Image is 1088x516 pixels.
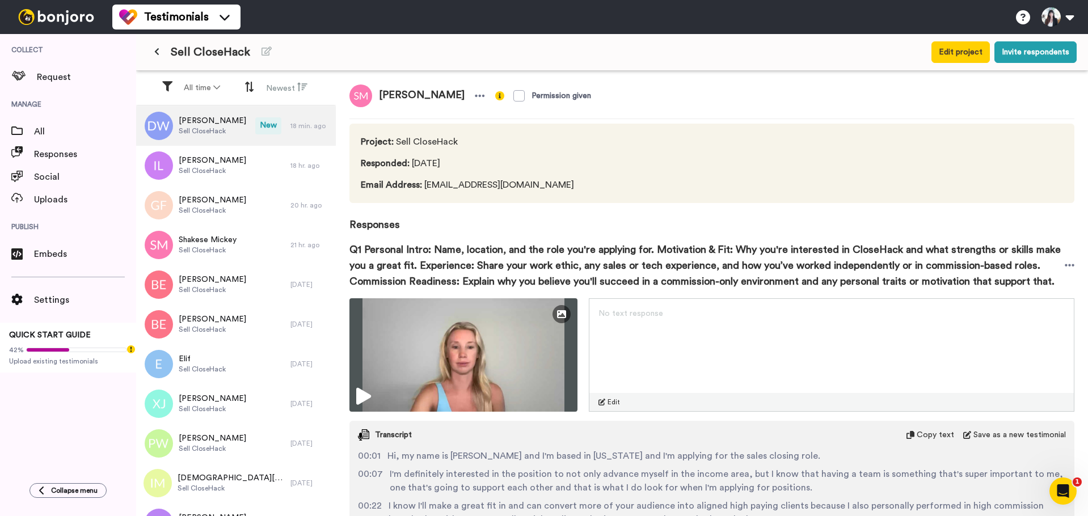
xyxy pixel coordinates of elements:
[51,486,98,495] span: Collapse menu
[126,344,136,354] div: Tooltip anchor
[145,191,173,219] img: gf.png
[145,231,173,259] img: sm.png
[136,146,336,185] a: [PERSON_NAME]Sell CloseHack18 hr. ago
[349,203,1074,232] span: Responses
[179,285,246,294] span: Sell CloseHack
[358,449,381,463] span: 00:01
[34,193,136,206] span: Uploads
[1049,477,1077,505] iframe: Intercom live chat
[361,159,410,168] span: Responded :
[179,246,237,255] span: Sell CloseHack
[179,126,246,136] span: Sell CloseHack
[136,344,336,384] a: ElifSell CloseHack[DATE]
[136,106,336,146] a: [PERSON_NAME]Sell CloseHackNew18 min. ago
[608,397,620,407] span: Edit
[917,429,954,441] span: Copy text
[145,350,173,378] img: e.png
[14,9,99,25] img: bj-logo-header-white.svg
[973,429,1066,441] span: Save as a new testimonial
[179,365,226,374] span: Sell CloseHack
[290,201,330,210] div: 20 hr. ago
[136,384,336,424] a: [PERSON_NAME]Sell CloseHack[DATE]
[361,137,394,146] span: Project :
[290,161,330,170] div: 18 hr. ago
[34,247,136,261] span: Embeds
[290,359,330,369] div: [DATE]
[144,9,209,25] span: Testimonials
[255,117,281,134] span: New
[349,242,1065,289] span: Q1 Personal Intro: Name, location, and the role you're applying for. Motivation & Fit: Why you're...
[179,314,246,325] span: [PERSON_NAME]
[37,70,136,84] span: Request
[179,155,246,166] span: [PERSON_NAME]
[179,444,246,453] span: Sell CloseHack
[29,483,107,498] button: Collapse menu
[532,90,591,101] div: Permission given
[178,472,285,484] span: [DEMOGRAPHIC_DATA][PERSON_NAME]
[9,331,91,339] span: QUICK START GUIDE
[34,170,136,184] span: Social
[387,449,820,463] span: Hi, my name is [PERSON_NAME] and I'm based in [US_STATE] and I'm applying for the sales closing r...
[119,8,137,26] img: tm-color.svg
[179,325,246,334] span: Sell CloseHack
[177,78,227,98] button: All time
[598,310,663,318] span: No text response
[145,390,173,418] img: xj.png
[390,467,1066,494] span: I'm definitely interested in the position to not only advance myself in the income area, but I kn...
[145,310,173,339] img: be.png
[145,151,173,180] img: il.png
[179,274,246,285] span: [PERSON_NAME]
[349,84,372,107] img: sm.png
[179,404,246,413] span: Sell CloseHack
[178,484,285,493] span: Sell CloseHack
[290,121,330,130] div: 18 min. ago
[179,194,246,206] span: [PERSON_NAME]
[179,206,246,215] span: Sell CloseHack
[34,147,136,161] span: Responses
[358,429,369,441] img: transcript.svg
[145,112,173,140] img: dw.png
[9,345,24,354] span: 42%
[171,44,250,60] span: Sell CloseHack
[136,265,336,304] a: [PERSON_NAME]Sell CloseHack[DATE]
[361,157,578,170] span: [DATE]
[361,135,578,149] span: Sell CloseHack
[259,77,314,99] button: Newest
[290,280,330,289] div: [DATE]
[349,298,577,412] img: ce2b4e8a-fad5-4db6-af1c-8ec3b6f5d5b9-thumbnail_full-1753193980.jpg
[358,467,383,494] span: 00:07
[136,225,336,265] a: Shakese MickeySell CloseHack21 hr. ago
[136,304,336,344] a: [PERSON_NAME]Sell CloseHack[DATE]
[34,293,136,307] span: Settings
[179,115,246,126] span: [PERSON_NAME]
[361,180,422,189] span: Email Address :
[136,463,336,503] a: [DEMOGRAPHIC_DATA][PERSON_NAME]Sell CloseHack[DATE]
[1073,477,1082,487] span: 1
[144,469,172,497] img: im.png
[179,166,246,175] span: Sell CloseHack
[136,185,336,225] a: [PERSON_NAME]Sell CloseHack20 hr. ago
[145,429,173,458] img: pw.png
[9,357,127,366] span: Upload existing testimonials
[179,393,246,404] span: [PERSON_NAME]
[290,320,330,329] div: [DATE]
[290,240,330,249] div: 21 hr. ago
[290,479,330,488] div: [DATE]
[136,424,336,463] a: [PERSON_NAME]Sell CloseHack[DATE]
[994,41,1077,63] button: Invite respondents
[290,439,330,448] div: [DATE]
[931,41,990,63] button: Edit project
[179,433,246,444] span: [PERSON_NAME]
[145,270,173,299] img: be.png
[179,234,237,246] span: Shakese Mickey
[361,178,578,192] span: [EMAIL_ADDRESS][DOMAIN_NAME]
[372,84,471,107] span: [PERSON_NAME]
[375,429,412,441] span: Transcript
[495,91,504,100] img: info-yellow.svg
[290,399,330,408] div: [DATE]
[179,353,226,365] span: Elif
[34,125,136,138] span: All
